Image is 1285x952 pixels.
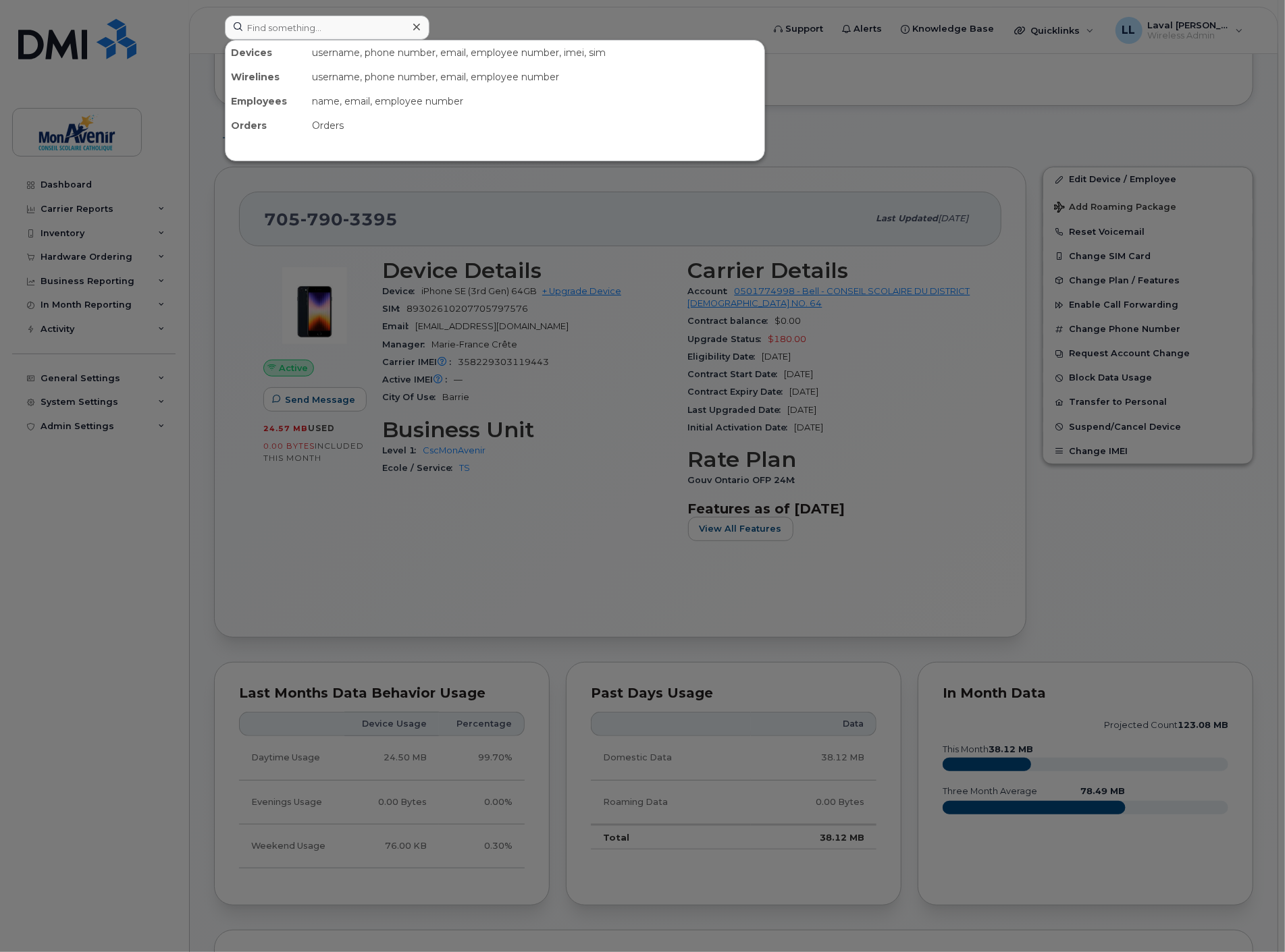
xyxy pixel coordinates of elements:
div: Employees [226,89,307,113]
div: name, email, employee number [307,89,764,113]
input: Find something... [225,16,429,40]
div: Devices [226,40,307,65]
div: Orders [307,113,764,138]
div: Wirelines [226,65,307,89]
div: Orders [226,113,307,138]
div: username, phone number, email, employee number [307,65,764,89]
div: username, phone number, email, employee number, imei, sim [307,40,764,65]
